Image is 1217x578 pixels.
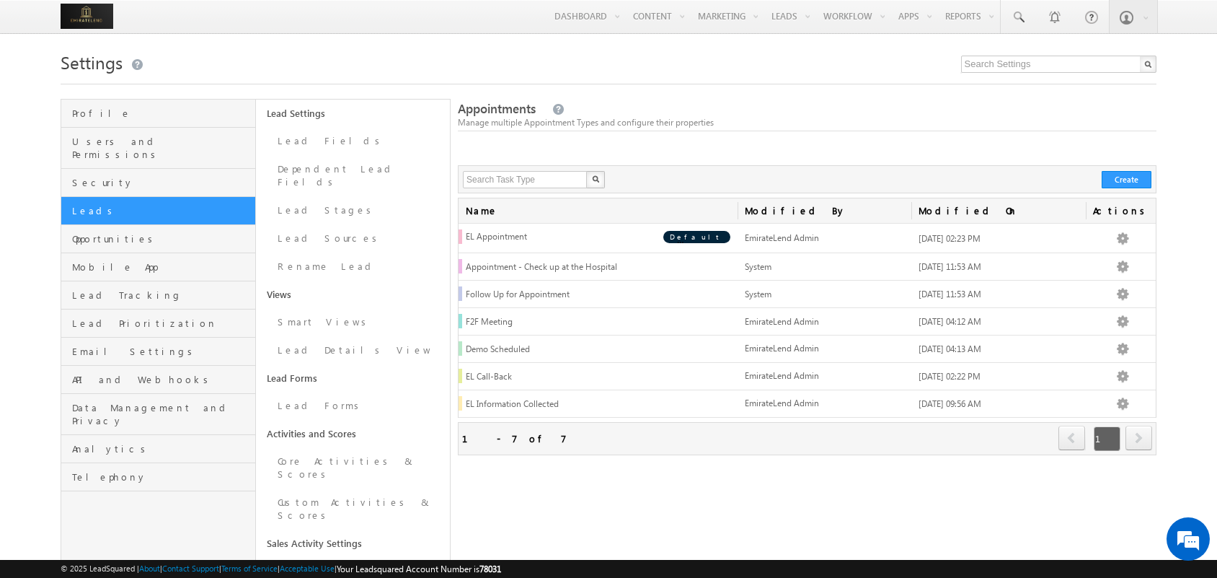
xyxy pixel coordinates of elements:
[61,253,255,281] a: Mobile App
[256,224,450,253] a: Lead Sources
[61,562,501,576] span: © 2025 LeadSquared | | | | |
[458,116,1156,129] div: Manage multiple Appointment Types and configure their properties
[961,56,1156,73] input: Search Settings
[1102,171,1151,188] button: Create
[61,4,113,29] img: Custom Logo
[72,345,251,358] span: Email Settings
[256,364,450,392] a: Lead Forms
[256,447,450,489] a: Core Activities & Scores
[911,198,1086,223] span: Modified On
[72,401,251,427] span: Data Management and Privacy
[663,231,730,243] span: Default
[745,343,819,354] span: EmirateLend Admin
[1094,426,1120,451] span: 1
[72,260,251,273] span: Mobile App
[72,317,251,330] span: Lead Prioritization
[61,366,255,394] a: API and Webhooks
[72,135,251,161] span: Users and Permissions
[462,430,567,447] div: 1 - 7 of 7
[466,231,677,243] span: EL Appointment
[463,171,588,188] input: Search Task Type
[162,564,219,573] a: Contact Support
[61,338,255,366] a: Email Settings
[256,100,450,127] a: Lead Settings
[592,175,599,183] img: Search
[745,370,819,381] span: EmirateLend Admin
[745,398,819,408] span: EmirateLend Admin
[256,155,450,196] a: Dependent Lead Fields
[221,564,278,573] a: Terms of Service
[61,310,255,338] a: Lead Prioritization
[466,316,513,327] span: F2F Meeting
[919,289,981,299] span: [DATE] 11:53 AM
[745,289,771,299] span: System
[72,232,251,245] span: Opportunities
[72,204,251,217] span: Leads
[459,198,738,223] span: Name
[256,308,450,336] a: Smart Views
[738,198,912,223] span: Modified By
[256,281,450,308] a: Views
[1086,198,1156,223] span: Actions
[61,394,255,435] a: Data Management and Privacy
[466,398,559,409] span: EL Information Collected
[337,564,501,574] span: Your Leadsquared Account Number is
[256,196,450,224] a: Lead Stages
[256,392,450,420] a: Lead Forms
[466,289,570,299] span: Follow Up for Appointment
[919,371,981,382] span: [DATE] 02:22 PM
[61,435,255,463] a: Analytics
[466,343,530,354] span: Demo Scheduled
[466,261,617,272] span: Appointment - Check up at the Hospital
[745,316,819,327] span: EmirateLend Admin
[919,233,981,244] span: [DATE] 02:23 PM
[466,371,512,382] span: EL Call-Back
[280,564,335,573] a: Acceptable Use
[256,489,450,530] a: Custom Activities & Scores
[919,343,981,354] span: [DATE] 04:13 AM
[61,100,255,128] a: Profile
[61,281,255,310] a: Lead Tracking
[61,51,123,74] span: Settings
[72,373,251,386] span: API and Webhooks
[919,261,981,272] span: [DATE] 11:53 AM
[1058,426,1085,450] span: prev
[61,197,255,225] a: Leads
[256,420,450,447] a: Activities and Scores
[139,564,160,573] a: About
[1125,426,1152,450] span: next
[72,176,251,189] span: Security
[1125,427,1152,450] a: next
[919,316,981,327] span: [DATE] 04:12 AM
[61,225,255,253] a: Opportunities
[745,232,819,243] span: EmirateLend Admin
[61,463,255,491] a: Telephony
[1058,427,1086,450] a: prev
[72,470,251,483] span: Telephony
[61,169,255,197] a: Security
[256,530,450,557] a: Sales Activity Settings
[72,107,251,120] span: Profile
[458,100,536,117] span: Appointments
[256,253,450,281] a: Rename Lead
[479,564,501,574] span: 78031
[72,442,251,455] span: Analytics
[745,261,771,272] span: System
[256,336,450,364] a: Lead Details View
[256,127,450,155] a: Lead Fields
[919,398,981,409] span: [DATE] 09:56 AM
[61,128,255,169] a: Users and Permissions
[72,289,251,302] span: Lead Tracking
